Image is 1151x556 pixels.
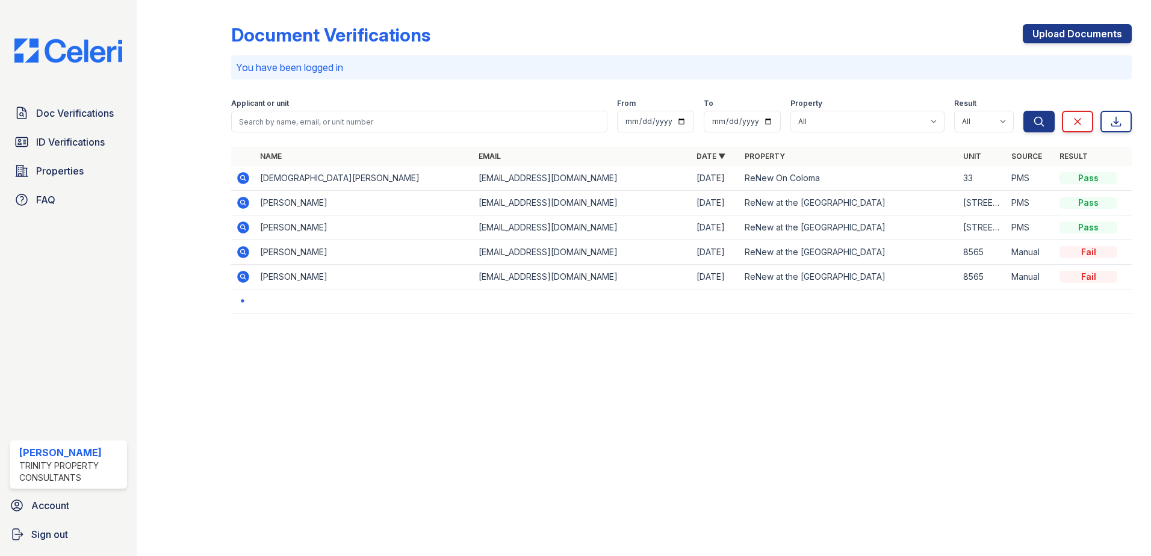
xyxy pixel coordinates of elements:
[236,60,1127,75] p: You have been logged in
[1059,221,1117,233] div: Pass
[260,152,282,161] a: Name
[958,265,1007,289] td: 8565
[704,99,713,108] label: To
[5,522,132,546] a: Sign out
[231,24,430,46] div: Document Verifications
[231,99,289,108] label: Applicant or unit
[474,215,692,240] td: [EMAIL_ADDRESS][DOMAIN_NAME]
[255,215,474,240] td: [PERSON_NAME]
[1023,24,1132,43] a: Upload Documents
[1007,191,1055,215] td: PMS
[740,265,958,289] td: ReNew at the [GEOGRAPHIC_DATA]
[958,191,1007,215] td: [STREET_ADDRESS]
[255,166,474,191] td: [DEMOGRAPHIC_DATA][PERSON_NAME]
[1059,246,1117,258] div: Fail
[1007,166,1055,191] td: PMS
[10,188,127,212] a: FAQ
[474,166,692,191] td: [EMAIL_ADDRESS][DOMAIN_NAME]
[1059,271,1117,283] div: Fail
[1007,240,1055,265] td: Manual
[10,101,127,125] a: Doc Verifications
[1007,215,1055,240] td: PMS
[231,111,607,132] input: Search by name, email, or unit number
[958,240,1007,265] td: 8565
[963,152,981,161] a: Unit
[31,527,68,542] span: Sign out
[5,493,132,517] a: Account
[36,193,55,207] span: FAQ
[1059,197,1117,209] div: Pass
[10,159,127,183] a: Properties
[255,240,474,265] td: [PERSON_NAME]
[617,99,636,108] label: From
[474,265,692,289] td: [EMAIL_ADDRESS][DOMAIN_NAME]
[1007,265,1055,289] td: Manual
[36,135,105,149] span: ID Verifications
[740,240,958,265] td: ReNew at the [GEOGRAPHIC_DATA]
[36,106,114,120] span: Doc Verifications
[745,152,785,161] a: Property
[740,191,958,215] td: ReNew at the [GEOGRAPHIC_DATA]
[692,166,740,191] td: [DATE]
[19,460,122,484] div: Trinity Property Consultants
[954,99,976,108] label: Result
[1011,152,1042,161] a: Source
[1059,152,1088,161] a: Result
[19,445,122,460] div: [PERSON_NAME]
[474,240,692,265] td: [EMAIL_ADDRESS][DOMAIN_NAME]
[692,215,740,240] td: [DATE]
[10,130,127,154] a: ID Verifications
[479,152,501,161] a: Email
[958,166,1007,191] td: 33
[36,164,84,178] span: Properties
[692,265,740,289] td: [DATE]
[958,215,1007,240] td: [STREET_ADDRESS]
[740,215,958,240] td: ReNew at the [GEOGRAPHIC_DATA]
[255,191,474,215] td: [PERSON_NAME]
[474,191,692,215] td: [EMAIL_ADDRESS][DOMAIN_NAME]
[692,240,740,265] td: [DATE]
[692,191,740,215] td: [DATE]
[5,39,132,63] img: CE_Logo_Blue-a8612792a0a2168367f1c8372b55b34899dd931a85d93a1a3d3e32e68fde9ad4.png
[740,166,958,191] td: ReNew On Coloma
[1059,172,1117,184] div: Pass
[255,265,474,289] td: [PERSON_NAME]
[790,99,822,108] label: Property
[696,152,725,161] a: Date ▼
[31,498,69,513] span: Account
